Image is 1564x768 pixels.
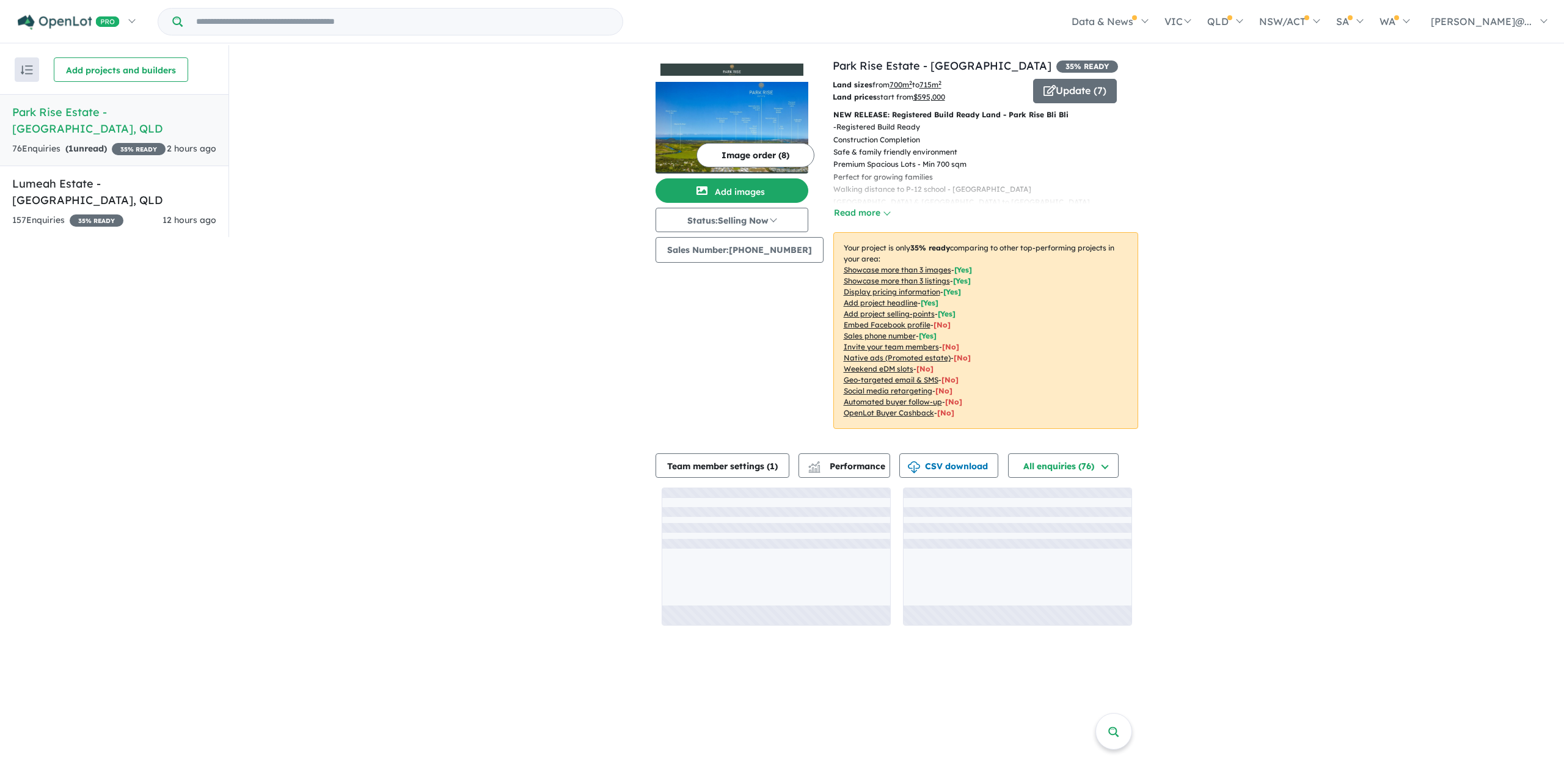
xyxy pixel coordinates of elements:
h5: Lumeah Estate - [GEOGRAPHIC_DATA] , QLD [12,175,216,208]
p: from [833,79,1024,91]
button: Performance [798,453,890,478]
span: [ Yes ] [953,276,971,285]
span: 35 % READY [112,143,166,155]
img: Park Rise Estate - Bli Bli Logo [660,64,803,76]
button: Image order (8) [696,143,814,167]
u: 715 m [919,80,941,89]
span: [No] [935,386,952,395]
span: [No] [916,364,934,373]
u: Add project selling-points [844,309,935,318]
u: Add project headline [844,298,918,307]
img: Openlot PRO Logo White [18,15,120,30]
p: Your project is only comparing to other top-performing projects in your area: - - - - - - - - - -... [833,232,1138,429]
span: [ Yes ] [938,309,956,318]
img: sort.svg [21,65,33,75]
u: Display pricing information [844,287,940,296]
u: Automated buyer follow-up [844,397,942,406]
button: Sales Number:[PHONE_NUMBER] [656,237,824,263]
u: Showcase more than 3 images [844,265,951,274]
p: start from [833,91,1024,103]
u: Weekend eDM slots [844,364,913,373]
span: Performance [810,461,885,472]
span: 2 hours ago [167,143,216,154]
u: Native ads (Promoted estate) [844,353,951,362]
button: Read more [833,206,891,220]
img: download icon [908,461,920,474]
a: Park Rise Estate - [GEOGRAPHIC_DATA] [833,59,1051,73]
u: Embed Facebook profile [844,320,930,329]
button: Update (7) [1033,79,1117,103]
span: [No] [937,408,954,417]
button: All enquiries (76) [1008,453,1119,478]
p: NEW RELEASE: Registered Build Ready Land - Park Rise Bli Bli [833,109,1138,121]
div: 157 Enquir ies [12,213,123,228]
button: Add projects and builders [54,57,188,82]
span: [ Yes ] [954,265,972,274]
u: 700 m [890,80,912,89]
strong: ( unread) [65,143,107,154]
b: Land prices [833,92,877,101]
span: to [912,80,941,89]
input: Try estate name, suburb, builder or developer [185,9,620,35]
button: Add images [656,178,808,203]
u: $ 595,000 [913,92,945,101]
button: CSV download [899,453,998,478]
span: [No] [954,353,971,362]
span: 1 [770,461,775,472]
span: 1 [68,143,73,154]
span: [No] [945,397,962,406]
sup: 2 [938,79,941,86]
u: OpenLot Buyer Cashback [844,408,934,417]
u: Social media retargeting [844,386,932,395]
img: bar-chart.svg [808,465,820,473]
a: Park Rise Estate - Bli Bli LogoPark Rise Estate - Bli Bli [656,57,808,174]
span: 35 % READY [1056,60,1118,73]
span: [ Yes ] [943,287,961,296]
button: Team member settings (1) [656,453,789,478]
h5: Park Rise Estate - [GEOGRAPHIC_DATA] , QLD [12,104,216,137]
b: Land sizes [833,80,872,89]
b: 35 % ready [910,243,950,252]
span: [No] [941,375,959,384]
u: Showcase more than 3 listings [844,276,950,285]
button: Status:Selling Now [656,208,808,232]
u: Invite your team members [844,342,939,351]
img: Park Rise Estate - Bli Bli [656,82,808,174]
span: [ Yes ] [919,331,937,340]
span: [ No ] [942,342,959,351]
span: [ Yes ] [921,298,938,307]
sup: 2 [909,79,912,86]
span: 35 % READY [70,214,123,227]
u: Sales phone number [844,331,916,340]
p: - Registered Build Ready Construction Completion Safe & family friendly environment Premium Spaci... [833,121,1148,246]
span: [ No ] [934,320,951,329]
span: 12 hours ago [163,214,216,225]
u: Geo-targeted email & SMS [844,375,938,384]
span: [PERSON_NAME]@... [1431,15,1532,27]
div: 76 Enquir ies [12,142,166,156]
img: line-chart.svg [808,461,819,468]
